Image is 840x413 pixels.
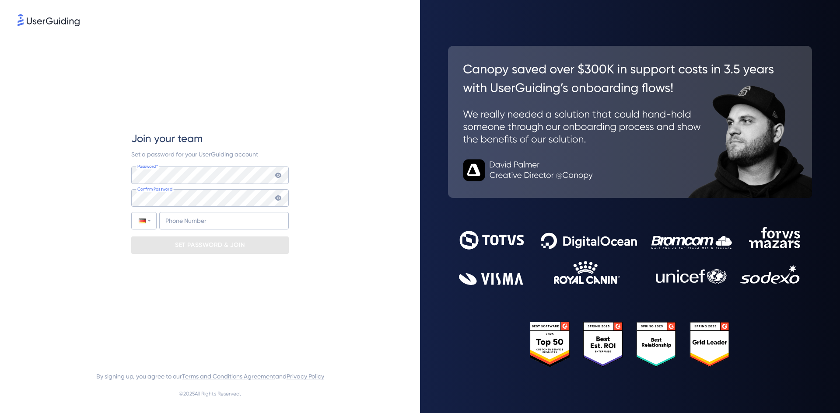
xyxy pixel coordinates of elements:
[17,14,80,26] img: 8faab4ba6bc7696a72372aa768b0286c.svg
[131,132,203,146] span: Join your team
[287,373,324,380] a: Privacy Policy
[182,373,275,380] a: Terms and Conditions Agreement
[96,371,324,382] span: By signing up, you agree to our and
[459,227,801,285] img: 9302ce2ac39453076f5bc0f2f2ca889b.svg
[132,212,156,229] div: Germany: + 49
[159,212,289,229] input: Phone Number
[530,322,730,368] img: 25303e33045975176eb484905ab012ff.svg
[179,389,241,399] span: © 2025 All Rights Reserved.
[448,46,812,198] img: 26c0aa7c25a843aed4baddd2b5e0fa68.svg
[175,238,245,252] p: SET PASSWORD & JOIN
[131,151,258,158] span: Set a password for your UserGuiding account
